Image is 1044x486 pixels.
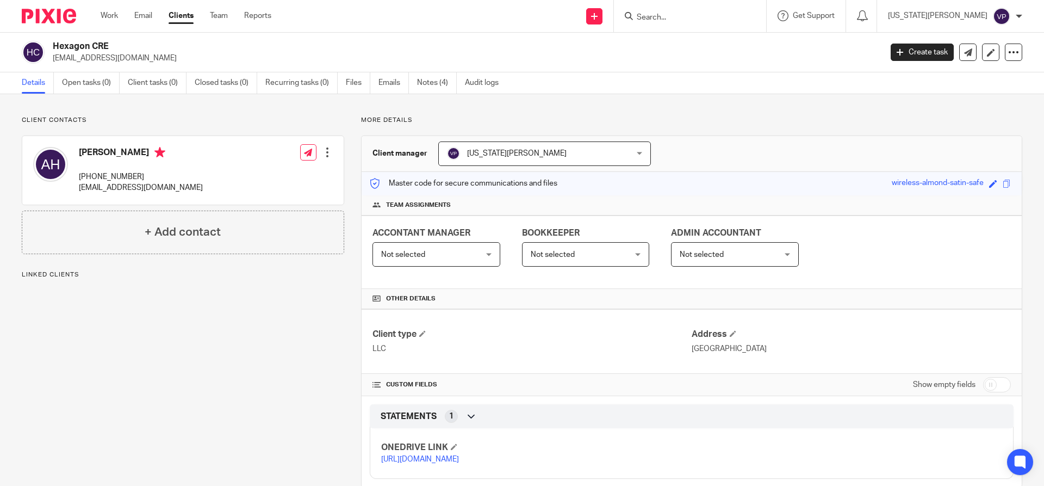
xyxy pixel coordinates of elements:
span: Not selected [680,251,724,259]
span: Not selected [531,251,575,259]
h4: ONEDRIVE LINK [381,442,692,453]
img: svg%3E [33,147,68,182]
a: [URL][DOMAIN_NAME] [381,456,459,463]
label: Show empty fields [913,379,975,390]
i: Primary [154,147,165,158]
span: Other details [386,294,436,303]
span: ACCONTANT MANAGER [372,229,470,237]
span: Get Support [793,12,835,20]
a: Emails [378,72,409,94]
p: Master code for secure communications and files [370,178,557,189]
p: LLC [372,343,692,354]
a: Details [22,72,54,94]
a: Closed tasks (0) [195,72,257,94]
img: Pixie [22,9,76,23]
a: Recurring tasks (0) [265,72,338,94]
span: 1 [449,411,453,422]
h3: Client manager [372,148,427,159]
div: wireless-almond-satin-safe [892,177,984,190]
a: Open tasks (0) [62,72,120,94]
span: [US_STATE][PERSON_NAME] [467,150,567,157]
p: [EMAIL_ADDRESS][DOMAIN_NAME] [79,182,203,193]
p: More details [361,116,1022,125]
span: BOOKKEEPER [522,229,580,237]
h4: [PERSON_NAME] [79,147,203,161]
span: STATEMENTS [381,411,437,422]
a: Email [134,10,152,21]
h4: CUSTOM FIELDS [372,380,692,389]
img: svg%3E [447,147,460,160]
a: Clients [169,10,194,21]
input: Search [636,13,734,23]
a: Audit logs [465,72,507,94]
p: [US_STATE][PERSON_NAME] [888,10,987,21]
img: svg%3E [22,41,45,64]
p: Linked clients [22,270,344,279]
span: ADMIN ACCOUNTANT [671,229,761,237]
h4: + Add contact [145,224,221,241]
p: [EMAIL_ADDRESS][DOMAIN_NAME] [53,53,874,64]
a: Create task [891,44,954,61]
a: Team [210,10,228,21]
p: Client contacts [22,116,344,125]
h4: Client type [372,329,692,340]
span: Not selected [381,251,425,259]
a: Reports [244,10,271,21]
p: [PHONE_NUMBER] [79,171,203,182]
h4: Address [692,329,1011,340]
a: Notes (4) [417,72,457,94]
h2: Hexagon CRE [53,41,710,52]
p: [GEOGRAPHIC_DATA] [692,343,1011,354]
a: Work [101,10,118,21]
img: svg%3E [993,8,1010,25]
a: Client tasks (0) [128,72,187,94]
a: Files [346,72,370,94]
span: Team assignments [386,201,451,210]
